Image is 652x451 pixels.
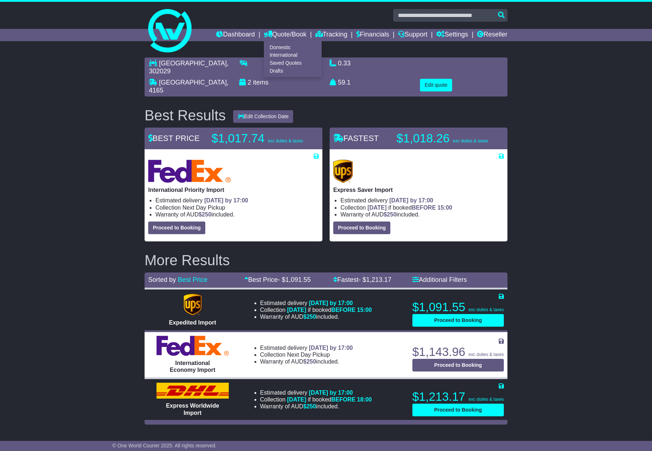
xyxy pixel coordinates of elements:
span: [DATE] by 17:00 [309,390,353,396]
a: Domestic [264,43,321,51]
li: Warranty of AUD included. [155,211,319,218]
img: DHL: Express Worldwide Import [156,383,229,399]
li: Collection [260,351,353,358]
span: [DATE] by 17:00 [309,345,353,351]
span: items [253,79,269,86]
span: [DATE] [368,205,387,211]
li: Estimated delivery [260,389,372,396]
span: BEFORE [331,307,356,313]
span: [GEOGRAPHIC_DATA] [159,79,227,86]
span: - $ [359,276,391,283]
span: [DATE] by 17:00 [204,197,248,203]
button: Proceed to Booking [412,314,504,327]
a: Drafts [264,67,321,75]
span: FASTEST [333,134,379,143]
span: 0.33 [338,60,351,67]
span: [GEOGRAPHIC_DATA] [159,60,227,67]
li: Warranty of AUD included. [340,211,504,218]
span: exc duties & taxes [469,352,504,357]
li: Collection [340,204,504,211]
span: Next Day Pickup [183,205,225,211]
span: 59.1 [338,79,351,86]
span: BEFORE [331,396,356,403]
img: FedEx Express: International Economy Import [156,336,229,356]
span: International Economy Import [170,360,215,373]
p: $1,018.26 [396,131,488,146]
p: Express Saver Import [333,186,504,193]
a: Saved Quotes [264,59,321,67]
li: Collection [260,396,372,403]
span: Express Worldwide Import [166,403,219,416]
p: $1,143.96 [412,345,504,359]
li: Estimated delivery [340,197,504,204]
li: Estimated delivery [155,197,319,204]
span: - $ [278,276,311,283]
button: Proceed to Booking [412,404,504,416]
a: Financials [356,29,389,41]
span: 2 [248,79,251,86]
a: International [264,51,321,59]
span: $ [303,314,316,320]
h2: More Results [145,252,507,268]
a: Quote/Book [264,29,306,41]
span: 250 [387,211,396,218]
span: BEST PRICE [148,134,200,143]
p: International Priority Import [148,186,319,193]
a: Best Price [178,276,207,283]
span: , 302029 [149,60,228,75]
span: Expedited Import [169,319,216,326]
span: if booked [368,205,452,211]
li: Warranty of AUD included. [260,403,372,410]
span: exc duties & taxes [453,138,488,143]
span: [DATE] by 17:00 [389,197,433,203]
a: Best Price- $1,091.55 [244,276,311,283]
span: 18:00 [357,396,372,403]
span: 250 [202,211,211,218]
li: Collection [155,204,319,211]
span: $ [303,403,316,409]
a: Support [398,29,427,41]
p: $1,091.55 [412,300,504,314]
button: Proceed to Booking [412,359,504,371]
img: UPS (new): Express Saver Import [333,160,353,183]
img: FedEx Express: International Priority Import [148,160,231,183]
span: [DATE] [287,396,306,403]
a: Additional Filters [412,276,467,283]
span: 250 [306,314,316,320]
img: UPS (new): Expedited Import [184,294,202,315]
p: $1,213.17 [412,390,504,404]
span: 1,213.17 [366,276,391,283]
span: BEFORE [412,205,436,211]
span: , 4165 [149,79,228,94]
button: Edit quote [420,79,452,91]
a: Fastest- $1,213.17 [333,276,391,283]
button: Proceed to Booking [148,222,205,234]
span: Sorted by [148,276,176,283]
li: Estimated delivery [260,300,372,306]
span: [DATE] [287,307,306,313]
a: Reseller [477,29,507,41]
span: $ [198,211,211,218]
span: exc duties & taxes [268,138,303,143]
a: Settings [436,29,468,41]
li: Estimated delivery [260,344,353,351]
button: Proceed to Booking [333,222,390,234]
span: © One World Courier 2025. All rights reserved. [112,443,217,448]
a: Tracking [316,29,347,41]
span: if booked [287,396,372,403]
span: exc duties & taxes [469,397,504,402]
div: Best Results [141,107,230,123]
li: Collection [260,306,372,313]
div: Quote/Book [264,41,322,77]
span: Next Day Pickup [287,352,330,358]
span: 15:00 [437,205,452,211]
li: Warranty of AUD included. [260,313,372,320]
span: [DATE] by 17:00 [309,300,353,306]
span: 15:00 [357,307,372,313]
p: $1,017.74 [211,131,303,146]
span: if booked [287,307,372,313]
span: 250 [306,403,316,409]
li: Warranty of AUD included. [260,358,353,365]
span: exc duties & taxes [469,307,504,312]
span: 1,091.55 [286,276,311,283]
